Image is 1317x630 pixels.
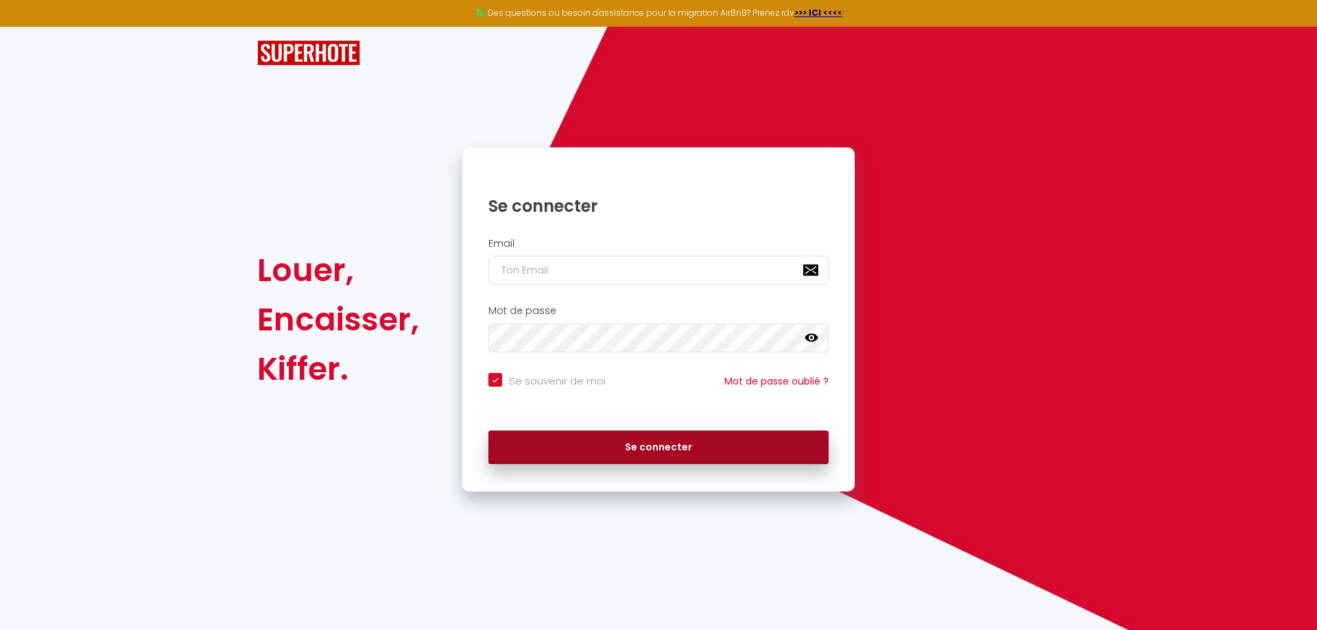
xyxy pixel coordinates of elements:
[794,7,842,19] a: >>> ICI <<<<
[257,344,419,393] div: Kiffer.
[257,40,360,66] img: SuperHote logo
[257,295,419,344] div: Encaisser,
[488,431,829,465] button: Se connecter
[488,238,829,250] h2: Email
[488,256,829,284] input: Ton Email
[257,245,419,295] div: Louer,
[488,305,829,317] h2: Mot de passe
[488,195,829,217] h1: Se connecter
[724,374,829,388] a: Mot de passe oublié ?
